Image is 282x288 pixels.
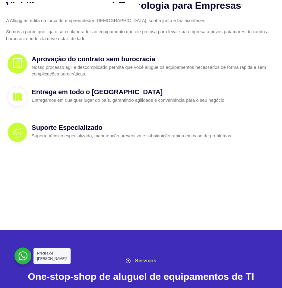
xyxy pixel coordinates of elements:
[32,123,231,133] h3: Suporte Especializado
[32,133,231,139] p: Suporte técnico especializado, manutenção preventiva e substituição rápida em caso de problemas
[32,54,274,64] h3: Aprovação do contrato sem burocracia
[6,28,276,42] p: Somos a ponte que liga o seu colaborador ao equipamento que ele precisa para levar sua empresa a ...
[6,17,276,24] p: A Allugg acredita na força do empreendedor [DEMOGRAPHIC_DATA], sonha junto e faz acontecer.
[173,211,282,288] iframe: Chat Widget
[134,257,157,265] span: Serviços
[32,87,224,97] h3: Entrega em todo o [GEOGRAPHIC_DATA]
[32,97,224,104] p: Entregamos em qualquer lugar do país, garantindo agilidade e conveniência para o seu negócio
[37,251,67,261] span: Precisa de [PERSON_NAME]?
[9,271,273,282] h2: One-stop-shop de aluguel de equipamentos de TI
[32,64,274,78] p: Nosso processo ágil e descomplicado permite que você alugue os equipamentos necessários de forma ...
[173,211,282,288] div: Widget de chat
